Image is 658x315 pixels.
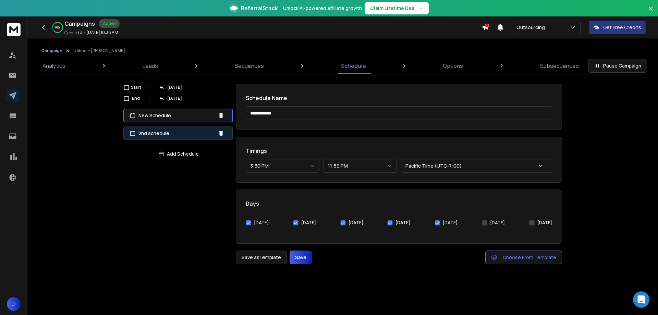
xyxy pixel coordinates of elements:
[490,220,505,226] label: [DATE]
[536,58,583,74] a: Subsequences
[99,19,120,28] div: Active
[131,85,141,90] p: Start
[123,147,233,161] button: Add Schedule
[64,20,95,28] h1: Campaigns
[236,251,287,264] button: Save asTemplate
[290,251,312,264] button: Save
[246,94,552,102] h1: Schedule Name
[633,291,649,308] div: Open Intercom Messenger
[64,30,85,36] p: Created At:
[283,5,362,12] p: Unlock AI-powered affiliate growth
[38,58,70,74] a: Analytics
[143,62,158,70] p: Leads
[132,96,140,101] p: End
[246,147,552,155] h1: Timings
[167,96,182,101] p: [DATE]
[235,62,264,70] p: Sequences
[349,220,363,226] label: [DATE]
[443,220,458,226] label: [DATE]
[86,30,118,35] p: [DATE] 10:36 AM
[646,4,655,21] button: Close banner
[405,162,464,169] p: Pacific Time (UTC-7:00)
[365,2,429,14] button: Claim Lifetime Deal→
[7,297,21,311] button: J
[337,58,370,74] a: Schedule
[241,4,278,12] span: ReferralStack
[439,58,467,74] a: Options
[254,220,269,226] label: [DATE]
[485,251,562,264] button: Choose From Template
[73,48,125,53] p: Utilities- [PERSON_NAME]
[540,62,579,70] p: Subsequences
[537,220,552,226] label: [DATE]
[41,48,62,53] button: Campaign
[395,220,410,226] label: [DATE]
[324,159,397,173] button: 11:59 PM
[138,130,215,137] p: 2nd schedule
[516,24,548,31] p: Outsourcing
[588,59,647,73] button: Pause Campaign
[301,220,316,226] label: [DATE]
[603,24,641,31] p: Get Free Credits
[42,62,65,70] p: Analytics
[246,159,319,173] button: 3:30 PM
[589,21,646,34] button: Get Free Credits
[443,62,463,70] p: Options
[231,58,268,74] a: Sequences
[138,58,162,74] a: Leads
[418,5,423,12] span: →
[55,25,60,29] p: 88 %
[341,62,366,70] p: Schedule
[138,112,215,119] p: New Schedule
[167,85,182,90] p: [DATE]
[503,254,556,261] span: Choose From Template
[246,199,552,208] h1: Days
